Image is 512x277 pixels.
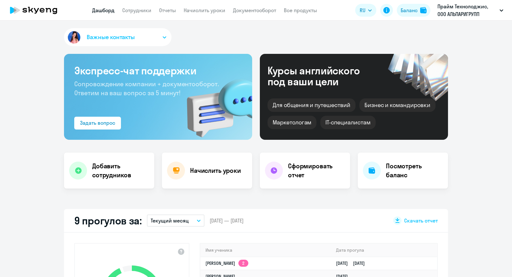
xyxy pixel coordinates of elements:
[184,7,225,13] a: Начислить уроки
[331,244,437,257] th: Дата прогула
[178,68,252,140] img: bg-img
[74,80,219,97] span: Сопровождение компании + документооборот. Ответим на ваш вопрос за 5 минут!
[404,217,438,224] span: Скачать отчет
[359,98,436,112] div: Бизнес и командировки
[233,7,276,13] a: Документооборот
[205,260,248,266] a: [PERSON_NAME]2
[92,7,115,13] a: Дашборд
[336,260,370,266] a: [DATE][DATE]
[284,7,317,13] a: Все продукты
[74,64,242,77] h3: Экспресс-чат поддержки
[87,33,135,41] span: Важные контакты
[320,116,375,129] div: IT-специалистам
[74,117,121,130] button: Задать вопрос
[420,7,427,13] img: balance
[268,116,316,129] div: Маркетологам
[64,28,172,46] button: Важные контакты
[397,4,430,17] button: Балансbalance
[355,4,376,17] button: RU
[268,65,377,87] div: Курсы английского под ваши цели
[360,6,365,14] span: RU
[238,260,248,267] app-skyeng-badge: 2
[151,217,189,224] p: Текущий месяц
[92,162,149,180] h4: Добавить сотрудников
[122,7,151,13] a: Сотрудники
[200,244,331,257] th: Имя ученика
[437,3,497,18] p: Прайм Технолоджис, ООО АЛЬПАРИГРУПП
[67,30,82,45] img: avatar
[190,166,241,175] h4: Начислить уроки
[288,162,345,180] h4: Сформировать отчет
[434,3,507,18] button: Прайм Технолоджис, ООО АЛЬПАРИГРУПП
[147,214,204,227] button: Текущий месяц
[80,119,115,127] div: Задать вопрос
[401,6,418,14] div: Баланс
[386,162,443,180] h4: Посмотреть баланс
[268,98,356,112] div: Для общения и путешествий
[159,7,176,13] a: Отчеты
[74,214,142,227] h2: 9 прогулов за:
[210,217,244,224] span: [DATE] — [DATE]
